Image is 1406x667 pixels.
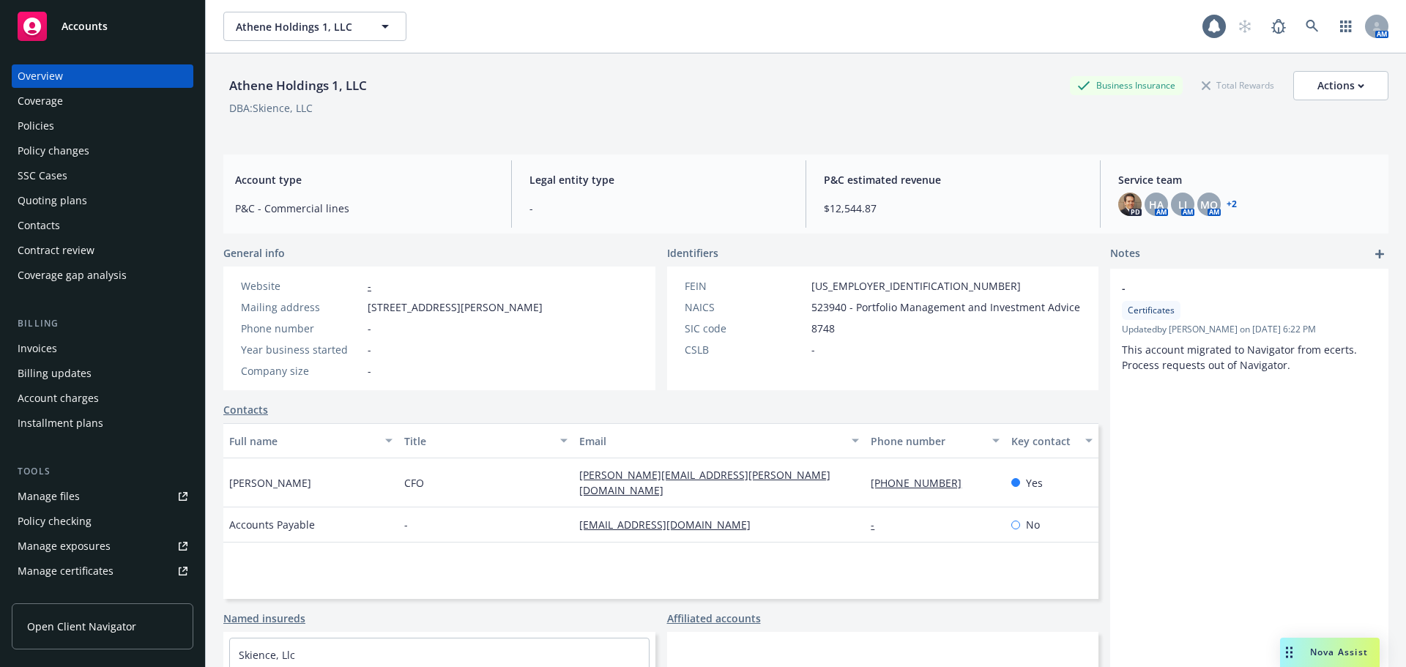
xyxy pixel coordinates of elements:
a: [PERSON_NAME][EMAIL_ADDRESS][PERSON_NAME][DOMAIN_NAME] [579,468,830,497]
span: This account migrated to Navigator from ecerts. Process requests out of Navigator. [1122,343,1360,372]
a: add [1371,245,1388,263]
a: Switch app [1331,12,1361,41]
span: P&C - Commercial lines [235,201,494,216]
a: Contacts [12,214,193,237]
div: Title [404,433,551,449]
div: Actions [1317,72,1364,100]
a: Report a Bug [1264,12,1293,41]
span: Legal entity type [529,172,788,187]
div: CSLB [685,342,806,357]
span: - [368,363,371,379]
button: Athene Holdings 1, LLC [223,12,406,41]
div: Manage files [18,485,80,508]
div: Coverage [18,89,63,113]
a: Accounts [12,6,193,47]
a: Policy checking [12,510,193,533]
span: - [811,342,815,357]
a: Contract review [12,239,193,262]
span: General info [223,245,285,261]
span: MQ [1200,197,1218,212]
a: Installment plans [12,411,193,435]
a: [EMAIL_ADDRESS][DOMAIN_NAME] [579,518,762,532]
a: - [368,279,371,293]
a: Billing updates [12,362,193,385]
span: Athene Holdings 1, LLC [236,19,362,34]
span: [US_EMPLOYER_IDENTIFICATION_NUMBER] [811,278,1021,294]
a: Skience, Llc [239,648,295,662]
button: Key contact [1005,423,1098,458]
button: Nova Assist [1280,638,1380,667]
div: FEIN [685,278,806,294]
a: Named insureds [223,611,305,626]
div: Business Insurance [1070,76,1183,94]
div: Overview [18,64,63,88]
div: SSC Cases [18,164,67,187]
span: [STREET_ADDRESS][PERSON_NAME] [368,299,543,315]
button: Email [573,423,865,458]
div: Key contact [1011,433,1076,449]
div: Company size [241,363,362,379]
a: SSC Cases [12,164,193,187]
a: Policies [12,114,193,138]
span: Account type [235,172,494,187]
div: Installment plans [18,411,103,435]
span: Updated by [PERSON_NAME] on [DATE] 6:22 PM [1122,323,1377,336]
span: 523940 - Portfolio Management and Investment Advice [811,299,1080,315]
a: Manage exposures [12,534,193,558]
span: CFO [404,475,424,491]
a: Invoices [12,337,193,360]
a: Affiliated accounts [667,611,761,626]
span: - [404,517,408,532]
span: 8748 [811,321,835,336]
div: Phone number [241,321,362,336]
a: Search [1298,12,1327,41]
button: Phone number [865,423,1005,458]
div: Coverage gap analysis [18,264,127,287]
span: - [368,321,371,336]
a: Contacts [223,402,268,417]
div: Full name [229,433,376,449]
a: Policy changes [12,139,193,163]
div: DBA: Skience, LLC [229,100,313,116]
a: [PHONE_NUMBER] [871,476,973,490]
a: +2 [1227,200,1237,209]
a: Coverage gap analysis [12,264,193,287]
div: Manage exposures [18,534,111,558]
a: Account charges [12,387,193,410]
span: LI [1178,197,1187,212]
div: Total Rewards [1194,76,1282,94]
span: Certificates [1128,304,1175,317]
a: Manage files [12,485,193,508]
span: No [1026,517,1040,532]
div: Email [579,433,843,449]
span: [PERSON_NAME] [229,475,311,491]
span: Nova Assist [1310,646,1368,658]
div: Policy checking [18,510,92,533]
span: - [368,342,371,357]
div: Account charges [18,387,99,410]
div: Website [241,278,362,294]
div: Athene Holdings 1, LLC [223,76,373,95]
img: photo [1118,193,1142,216]
div: Billing [12,316,193,331]
a: - [871,518,886,532]
span: HA [1149,197,1164,212]
span: Identifiers [667,245,718,261]
span: P&C estimated revenue [824,172,1082,187]
button: Title [398,423,573,458]
div: -CertificatesUpdatedby [PERSON_NAME] on [DATE] 6:22 PMThis account migrated to Navigator from ece... [1110,269,1388,384]
div: Year business started [241,342,362,357]
div: Quoting plans [18,189,87,212]
span: Accounts Payable [229,517,315,532]
div: Manage claims [18,584,92,608]
div: Manage certificates [18,559,114,583]
a: Manage claims [12,584,193,608]
span: Notes [1110,245,1140,263]
span: Service team [1118,172,1377,187]
div: NAICS [685,299,806,315]
span: - [529,201,788,216]
a: Overview [12,64,193,88]
a: Manage certificates [12,559,193,583]
div: Policy changes [18,139,89,163]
